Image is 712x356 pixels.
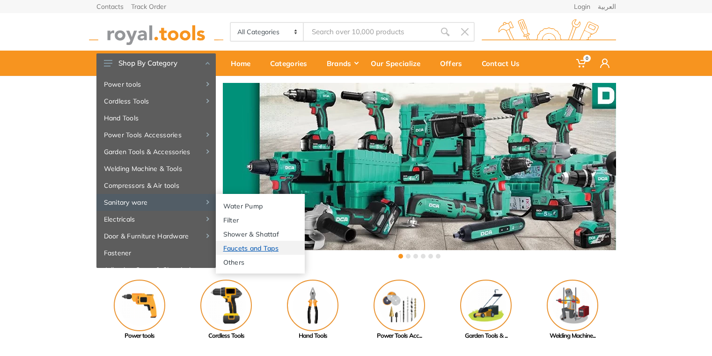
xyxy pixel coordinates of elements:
[96,93,216,110] a: Cordless Tools
[356,331,443,341] div: Power Tools Acc...
[529,331,616,341] div: Welding Machine...
[482,19,616,45] img: royal.tools Logo
[304,22,435,42] input: Site search
[570,51,594,76] a: 0
[216,241,305,255] a: Faucets and Taps
[598,3,616,10] a: العربية
[96,211,216,228] a: Electricals
[114,280,165,331] img: Royal - Power tools
[96,53,216,73] button: Shop By Category
[183,331,270,341] div: Cordless Tools
[96,245,216,261] a: Fastener
[264,53,320,73] div: Categories
[96,331,183,341] div: Power tools
[96,228,216,245] a: Door & Furniture Hardware
[96,261,216,278] a: Adhesive, Spray & Chemical
[224,53,264,73] div: Home
[216,255,305,269] a: Others
[231,23,304,41] select: Category
[374,280,425,331] img: Royal - Power Tools Accessories
[356,280,443,341] a: Power Tools Acc...
[96,194,216,211] a: Sanitary ware
[224,51,264,76] a: Home
[460,280,512,331] img: Royal - Garden Tools & Accessories
[96,3,124,10] a: Contacts
[270,280,356,341] a: Hand Tools
[364,51,433,76] a: Our Specialize
[320,53,364,73] div: Brands
[287,280,338,331] img: Royal - Hand Tools
[443,331,529,341] div: Garden Tools & ...
[216,199,305,213] a: Water Pump
[574,3,590,10] a: Login
[433,51,475,76] a: Offers
[475,51,533,76] a: Contact Us
[96,126,216,143] a: Power Tools Accessories
[96,177,216,194] a: Compressors & Air tools
[216,213,305,227] a: Filter
[200,280,252,331] img: Royal - Cordless Tools
[443,280,529,341] a: Garden Tools & ...
[183,280,270,341] a: Cordless Tools
[364,53,433,73] div: Our Specialize
[96,160,216,177] a: Welding Machine & Tools
[96,76,216,93] a: Power tools
[270,331,356,341] div: Hand Tools
[583,55,591,62] span: 0
[264,51,320,76] a: Categories
[475,53,533,73] div: Contact Us
[96,280,183,341] a: Power tools
[96,143,216,160] a: Garden Tools & Accessories
[96,110,216,126] a: Hand Tools
[529,280,616,341] a: Welding Machine...
[433,53,475,73] div: Offers
[547,280,598,331] img: Royal - Welding Machine & Tools
[89,19,223,45] img: royal.tools Logo
[216,227,305,241] a: Shower & Shattaf
[131,3,166,10] a: Track Order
